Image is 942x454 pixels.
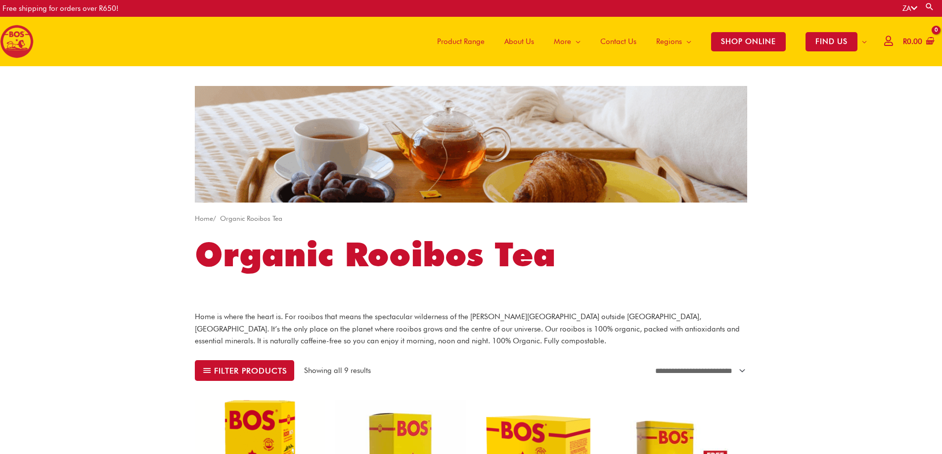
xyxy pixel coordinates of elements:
p: Home is where the heart is. For rooibos that means the spectacular wilderness of the [PERSON_NAME... [195,311,747,347]
span: SHOP ONLINE [711,32,786,51]
nav: Breadcrumb [195,212,747,225]
img: sa website cateogry banner tea [195,86,747,203]
p: Showing all 9 results [304,365,371,376]
span: Contact Us [600,27,636,56]
button: Filter products [195,360,294,381]
span: Regions [656,27,682,56]
span: About Us [504,27,534,56]
a: About Us [494,17,544,66]
a: SHOP ONLINE [701,17,796,66]
a: Product Range [427,17,494,66]
a: More [544,17,590,66]
span: Filter products [214,367,287,374]
nav: Site Navigation [420,17,877,66]
a: Contact Us [590,17,646,66]
span: FIND US [806,32,857,51]
h1: Organic Rooibos Tea [195,231,747,278]
a: Regions [646,17,701,66]
span: R [903,37,907,46]
a: View Shopping Cart, empty [901,31,935,53]
span: More [554,27,571,56]
select: Shop order [649,363,747,378]
span: Product Range [437,27,485,56]
a: Search button [925,2,935,11]
bdi: 0.00 [903,37,922,46]
a: ZA [902,4,917,13]
a: Home [195,214,213,222]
